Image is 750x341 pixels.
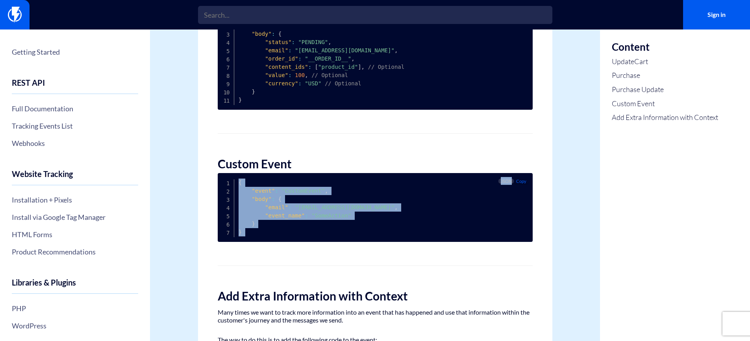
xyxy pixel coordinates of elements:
[295,72,305,78] span: 100
[265,39,291,45] span: "status"
[12,78,138,94] h4: REST API
[516,179,526,184] span: Copy
[239,179,242,186] span: {
[218,308,533,324] p: Many times we want to track more information into an event that has happened and use that informa...
[305,212,308,219] span: :
[12,245,138,258] a: Product Recommendations
[12,302,138,315] a: PHP
[12,102,138,115] a: Full Documentation
[288,47,291,53] span: :
[252,196,272,202] span: "body"
[12,319,138,332] a: WordPress
[272,31,275,37] span: :
[265,47,288,53] span: "email"
[612,99,718,109] a: Custom Event
[305,72,308,78] span: ,
[12,228,138,241] a: HTML Forms
[295,47,394,53] span: "[EMAIL_ADDRESS][DOMAIN_NAME]"
[288,72,291,78] span: :
[318,64,358,70] span: "product_id"
[278,31,281,37] span: {
[305,55,351,62] span: "__ORDER_ID__"
[265,64,308,70] span: "content_ids"
[358,64,361,70] span: ]
[265,80,298,87] span: "currency"
[252,31,272,37] span: "body"
[252,221,255,227] span: }
[265,55,298,62] span: "order_id"
[12,193,138,206] a: Installation + Pixels
[394,47,398,53] span: ,
[325,188,328,194] span: ,
[12,136,138,150] a: Webhooks
[12,278,138,294] h4: Libraries & Plugins
[514,179,528,184] button: Copy
[281,188,325,194] span: "CustomEvent"
[328,39,331,45] span: ,
[325,80,361,87] span: // Optional
[368,64,404,70] span: // Optional
[239,229,242,235] span: }
[278,196,281,202] span: {
[361,64,365,70] span: ,
[265,212,305,219] span: "event_name"
[612,70,718,81] a: Purchase
[12,119,138,133] a: Tracking Events List
[612,112,718,123] a: Add Extra Information with Context
[12,45,138,59] a: Getting Started
[265,204,288,210] span: "email"
[288,204,291,210] span: :
[351,55,354,62] span: ,
[292,39,295,45] span: :
[252,188,275,194] span: "event"
[315,64,318,70] span: [
[239,97,242,103] span: }
[252,88,255,95] span: }
[612,85,718,95] a: Purchase Update
[305,80,321,87] span: "USD"
[311,72,348,78] span: // Optional
[311,212,351,219] span: "SomeAction"
[295,204,394,210] span: "[EMAIL_ADDRESS][DOMAIN_NAME]"
[498,179,514,184] span: JSON
[198,6,552,24] input: Search...
[298,80,301,87] span: :
[218,289,533,302] h2: Add Extra Information with Context
[612,41,718,53] h3: Content
[298,55,301,62] span: :
[12,210,138,224] a: Install via Google Tag Manager
[308,64,311,70] span: :
[12,170,138,185] h4: Website Tracking
[265,72,288,78] span: "value"
[272,196,275,202] span: :
[218,157,533,170] h2: Custom Event
[394,204,398,210] span: ,
[275,188,278,194] span: :
[298,39,328,45] span: "PENDING"
[612,57,718,67] a: UpdateCart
